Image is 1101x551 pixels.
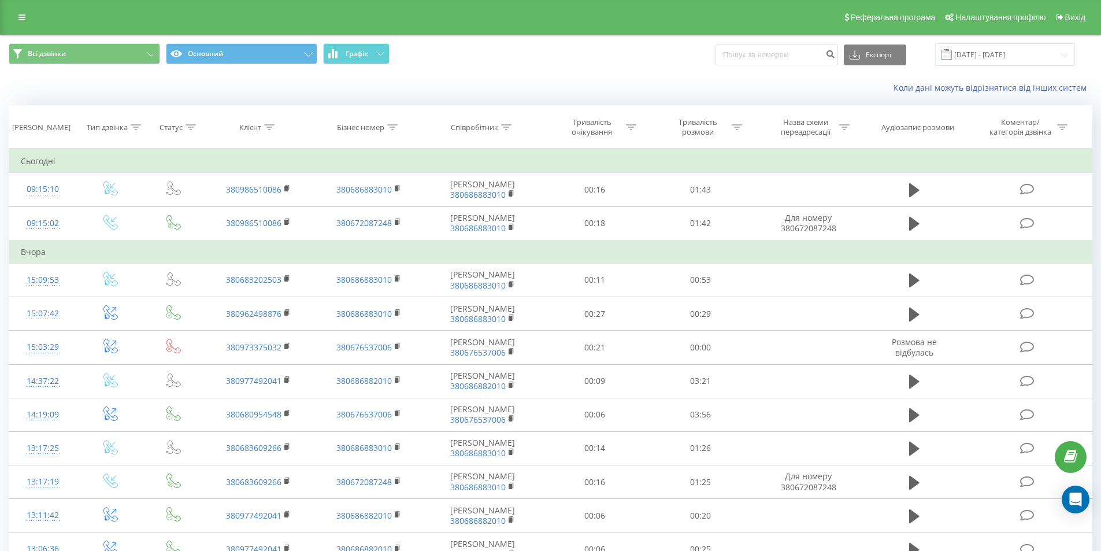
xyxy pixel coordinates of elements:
td: Для номеру 380672087248 [753,206,863,241]
a: 380686883010 [336,308,392,319]
a: 380686883010 [450,448,506,458]
td: 00:14 [542,431,648,465]
td: 03:56 [648,398,754,431]
td: 00:29 [648,297,754,331]
button: Всі дзвінки [9,43,160,64]
a: 380676537006 [450,347,506,358]
td: 00:18 [542,206,648,241]
td: 00:21 [542,331,648,364]
a: 380686883010 [450,313,506,324]
div: Співробітник [451,123,498,132]
td: 00:11 [542,263,648,297]
div: 15:07:42 [21,302,65,325]
div: Назва схеми переадресації [774,117,836,137]
a: 380683202503 [226,274,281,285]
a: 380973375032 [226,342,281,353]
span: Всі дзвінки [28,49,66,58]
td: 00:16 [542,465,648,499]
a: 380686883010 [336,184,392,195]
td: 01:43 [648,173,754,206]
div: 13:17:25 [21,437,65,460]
td: 00:27 [542,297,648,331]
a: 380962498876 [226,308,281,319]
span: Вихід [1065,13,1085,22]
div: Open Intercom Messenger [1062,486,1089,513]
td: [PERSON_NAME] [424,206,542,241]
td: 03:21 [648,364,754,398]
a: 380686883010 [450,280,506,291]
button: Експорт [844,45,906,65]
div: 13:11:42 [21,504,65,527]
a: 380686883010 [450,223,506,234]
td: Вчора [9,241,1092,264]
div: Тривалість розмови [667,117,729,137]
td: [PERSON_NAME] [424,364,542,398]
button: Графік [323,43,390,64]
td: 01:42 [648,206,754,241]
div: 09:15:10 [21,178,65,201]
a: Коли дані можуть відрізнятися вiд інших систем [894,82,1092,93]
a: 380986510086 [226,184,281,195]
a: 380686882010 [450,515,506,526]
td: 01:25 [648,465,754,499]
a: 380672087248 [336,217,392,228]
td: 00:09 [542,364,648,398]
td: [PERSON_NAME] [424,465,542,499]
td: 01:26 [648,431,754,465]
td: 00:06 [542,398,648,431]
div: Статус [160,123,183,132]
a: 380986510086 [226,217,281,228]
a: 380676537006 [336,409,392,420]
a: 380676537006 [336,342,392,353]
a: 380686882010 [336,510,392,521]
td: [PERSON_NAME] [424,297,542,331]
div: Бізнес номер [337,123,384,132]
div: Аудіозапис розмови [881,123,954,132]
a: 380686883010 [336,274,392,285]
td: Для номеру 380672087248 [753,465,863,499]
span: Реферальна програма [851,13,936,22]
span: Налаштування профілю [955,13,1046,22]
a: 380672087248 [336,476,392,487]
a: 380676537006 [450,414,506,425]
div: 15:03:29 [21,336,65,358]
div: 13:17:19 [21,471,65,493]
td: 00:06 [542,499,648,532]
div: [PERSON_NAME] [12,123,71,132]
td: Сьогодні [9,150,1092,173]
a: 380686883010 [336,442,392,453]
a: 380686882010 [336,375,392,386]
a: 380977492041 [226,510,281,521]
div: 14:19:09 [21,404,65,426]
td: 00:16 [542,173,648,206]
td: 00:20 [648,499,754,532]
div: Коментар/категорія дзвінка [987,117,1054,137]
a: 380977492041 [226,375,281,386]
div: 09:15:02 [21,212,65,235]
div: Клієнт [239,123,261,132]
a: 380686883010 [450,189,506,200]
a: 380680954548 [226,409,281,420]
div: 15:09:53 [21,269,65,291]
a: 380683609266 [226,476,281,487]
a: 380686883010 [450,482,506,493]
div: Тривалість очікування [561,117,623,137]
a: 380686882010 [450,380,506,391]
td: [PERSON_NAME] [424,263,542,297]
td: [PERSON_NAME] [424,499,542,532]
td: [PERSON_NAME] [424,431,542,465]
a: 380683609266 [226,442,281,453]
td: 00:00 [648,331,754,364]
td: [PERSON_NAME] [424,331,542,364]
td: [PERSON_NAME] [424,398,542,431]
div: Тип дзвінка [87,123,128,132]
span: Графік [346,50,368,58]
td: 00:53 [648,263,754,297]
input: Пошук за номером [716,45,838,65]
button: Основний [166,43,317,64]
span: Розмова не відбулась [892,336,937,358]
div: 14:37:22 [21,370,65,393]
td: [PERSON_NAME] [424,173,542,206]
